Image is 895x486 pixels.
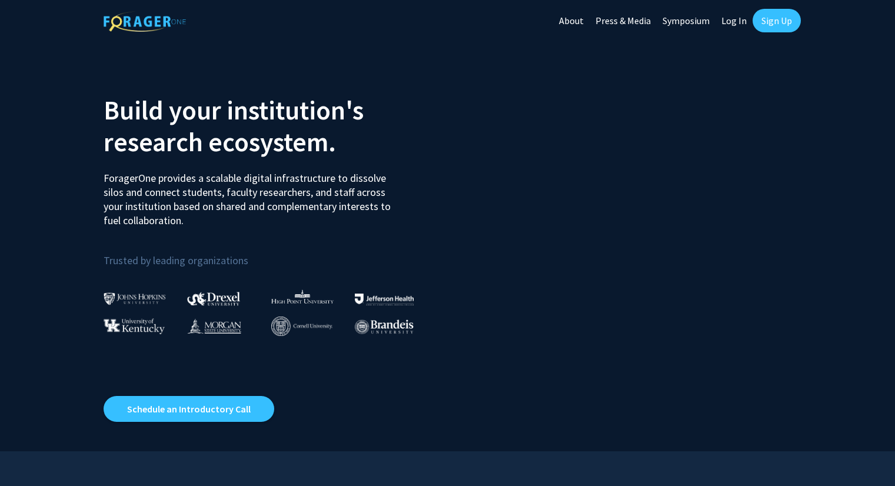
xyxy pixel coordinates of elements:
img: University of Kentucky [104,318,165,334]
img: Morgan State University [187,318,241,334]
p: Trusted by leading organizations [104,237,439,269]
img: Cornell University [271,317,332,336]
img: ForagerOne Logo [104,11,186,32]
h2: Build your institution's research ecosystem. [104,94,439,158]
img: Drexel University [187,292,240,305]
img: High Point University [271,289,334,304]
img: Johns Hopkins University [104,292,166,305]
a: Sign Up [753,9,801,32]
img: Brandeis University [355,319,414,334]
p: ForagerOne provides a scalable digital infrastructure to dissolve silos and connect students, fac... [104,162,399,228]
a: Opens in a new tab [104,396,274,422]
img: Thomas Jefferson University [355,294,414,305]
